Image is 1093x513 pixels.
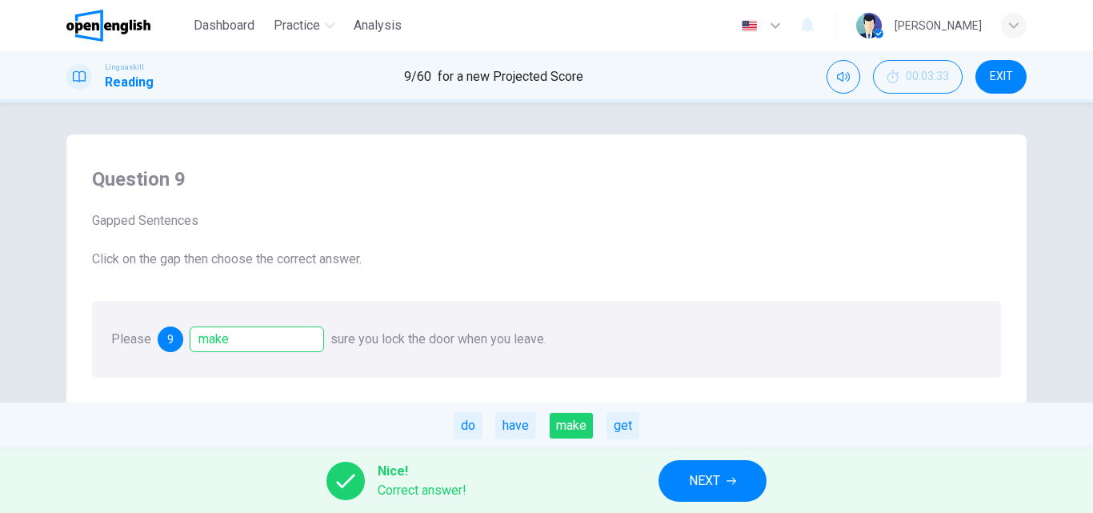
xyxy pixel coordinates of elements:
[274,16,320,35] span: Practice
[92,250,1001,269] span: Click on the gap then choose the correct answer.
[330,331,546,347] span: sure you lock the door when you leave.
[378,481,466,500] span: Correct answer!
[873,60,963,94] div: Hide
[404,67,431,86] span: 9 / 60
[607,412,639,439] div: get
[495,412,536,439] div: have
[438,67,583,86] span: for a new Projected Score
[66,10,187,42] a: OpenEnglish logo
[739,20,759,32] img: en
[990,70,1013,83] span: EXIT
[111,331,151,347] span: Please
[347,11,408,40] button: Analysis
[827,60,860,94] div: Mute
[92,211,1001,230] span: Gapped Sentences
[856,13,882,38] img: Profile picture
[906,70,949,83] span: 00:03:33
[105,62,144,73] span: Linguaskill
[975,60,1027,94] button: EXIT
[378,462,466,481] span: Nice!
[194,16,254,35] span: Dashboard
[895,16,982,35] div: [PERSON_NAME]
[354,16,402,35] span: Analysis
[454,412,482,439] div: do
[66,10,150,42] img: OpenEnglish logo
[873,60,963,94] button: 00:03:33
[190,327,324,352] div: make
[105,73,154,92] h1: Reading
[689,470,720,492] span: NEXT
[187,11,261,40] button: Dashboard
[659,460,767,502] button: NEXT
[549,412,594,439] div: make
[267,11,341,40] button: Practice
[167,334,174,345] span: 9
[92,166,1001,192] h4: Question 9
